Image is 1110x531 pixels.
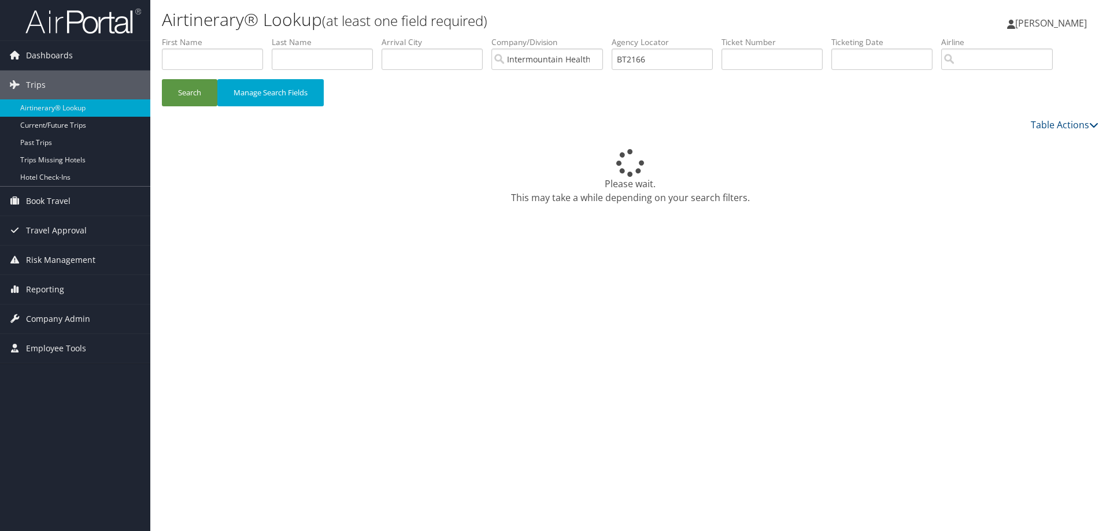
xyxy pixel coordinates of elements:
span: Dashboards [26,41,73,70]
h1: Airtinerary® Lookup [162,8,786,32]
img: airportal-logo.png [25,8,141,35]
label: First Name [162,36,272,48]
a: Table Actions [1031,118,1098,131]
span: Book Travel [26,187,71,216]
span: Risk Management [26,246,95,274]
div: Please wait. This may take a while depending on your search filters. [162,149,1098,205]
span: Trips [26,70,46,99]
label: Airline [941,36,1061,48]
span: [PERSON_NAME] [1015,17,1087,29]
span: Company Admin [26,305,90,333]
label: Ticketing Date [831,36,941,48]
label: Agency Locator [612,36,721,48]
small: (at least one field required) [322,11,487,30]
span: Reporting [26,275,64,304]
label: Ticket Number [721,36,831,48]
button: Manage Search Fields [217,79,324,106]
label: Last Name [272,36,382,48]
label: Company/Division [491,36,612,48]
span: Travel Approval [26,216,87,245]
label: Arrival City [382,36,491,48]
button: Search [162,79,217,106]
span: Employee Tools [26,334,86,363]
a: [PERSON_NAME] [1007,6,1098,40]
